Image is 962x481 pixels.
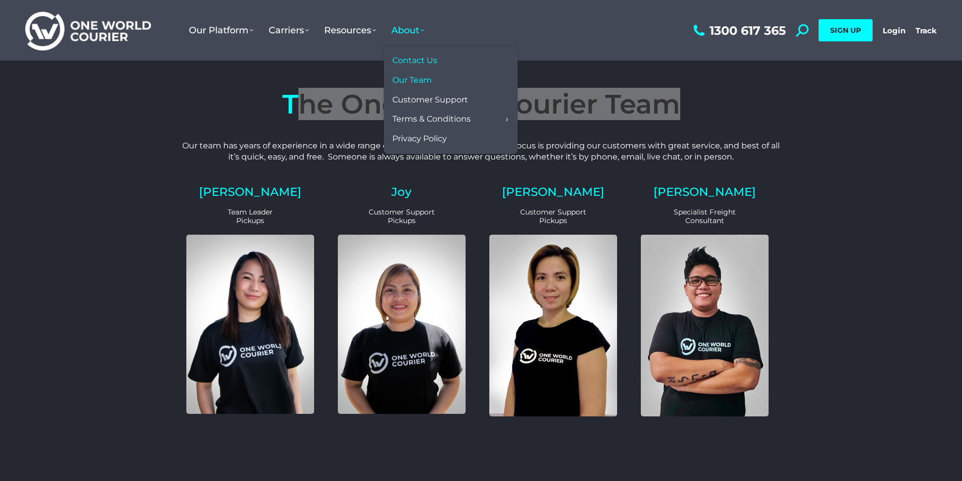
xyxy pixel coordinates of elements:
p: Customer Support Pickups [489,208,617,225]
a: Our Team [389,71,513,90]
img: One World Courier [25,10,151,51]
a: Terms & Conditions [389,110,513,129]
a: Login [883,26,905,35]
h4: The One World Courier Team [178,91,784,118]
a: Track [916,26,937,35]
p: Specialist Freight Consultant [641,208,769,225]
span: Resources [324,25,376,36]
a: Contact Us [389,51,513,71]
a: [PERSON_NAME] [653,185,756,199]
span: Our Team [392,75,432,86]
p: Our team has years of experience in a wide range of industries, although our main focus is provid... [178,140,784,163]
span: Our Platform [189,25,254,36]
span: About [391,25,424,36]
span: Contact Us [392,56,437,66]
a: SIGN UP [819,19,873,41]
a: Customer Support [389,90,513,110]
span: Carriers [269,25,309,36]
h2: [PERSON_NAME] [186,186,314,198]
span: SIGN UP [830,26,861,35]
p: Team Leader Pickups [186,208,314,225]
span: Privacy Policy [392,134,447,144]
a: Resources [317,15,384,46]
a: About [384,15,432,46]
a: Our Platform [181,15,261,46]
p: Customer Support Pickups [338,208,466,225]
h2: Joy [338,186,466,198]
span: Customer Support [392,95,468,105]
a: 1300 617 365 [691,24,786,37]
a: Privacy Policy [389,129,513,149]
a: Carriers [261,15,317,46]
h2: [PERSON_NAME] [489,186,617,198]
span: Terms & Conditions [392,114,471,125]
img: Eric Customer Support and Sales [641,235,769,416]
